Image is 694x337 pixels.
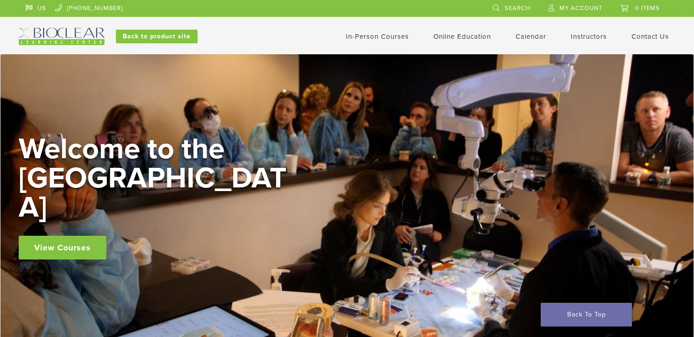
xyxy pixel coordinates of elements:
h2: Welcome to the [GEOGRAPHIC_DATA] [19,135,292,222]
span: Search [505,5,530,12]
img: Bioclear [19,28,104,45]
span: My Account [559,5,602,12]
a: Online Education [433,32,491,41]
a: Calendar [516,32,546,41]
a: Back to product site [116,30,198,43]
span: 0 items [635,5,660,12]
a: In-Person Courses [346,32,409,41]
a: Contact Us [631,32,669,41]
a: Instructors [571,32,607,41]
a: Back To Top [541,303,632,327]
a: View Courses [19,236,106,259]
